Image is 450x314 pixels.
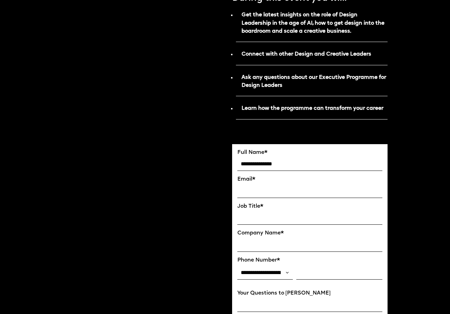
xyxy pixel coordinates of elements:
label: Email [237,176,383,183]
label: Full Name [237,149,383,156]
label: Your Questions to [PERSON_NAME] [237,290,383,297]
strong: Learn how the programme can transform your career [241,106,383,111]
label: Job Title [237,203,383,210]
strong: Connect with other Design and Creative Leaders [241,51,371,57]
label: Phone Number [237,257,383,264]
strong: Get the latest insights on the role of Design Leadership in the age of AI, how to get design into... [241,12,384,34]
strong: Ask any questions about our Executive Programme for Design Leaders [241,75,386,88]
label: Company Name [237,230,383,237]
